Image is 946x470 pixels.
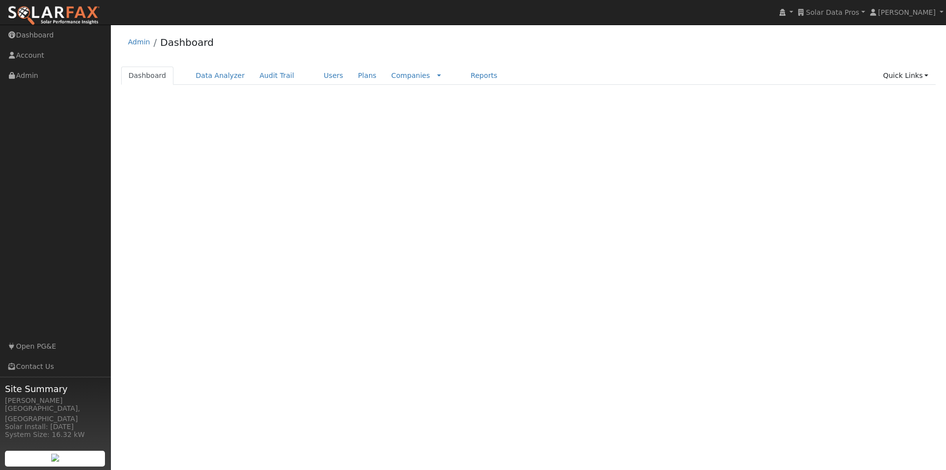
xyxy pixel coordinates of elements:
a: Audit Trail [252,67,302,85]
span: Solar Data Pros [806,8,859,16]
img: retrieve [51,454,59,462]
a: Quick Links [876,67,936,85]
div: System Size: 16.32 kW [5,430,105,440]
a: Companies [391,72,430,79]
span: Site Summary [5,382,105,396]
a: Users [316,67,351,85]
a: Plans [351,67,384,85]
a: Data Analyzer [188,67,252,85]
div: [GEOGRAPHIC_DATA], [GEOGRAPHIC_DATA] [5,403,105,424]
a: Reports [463,67,505,85]
span: [PERSON_NAME] [878,8,936,16]
a: Dashboard [121,67,174,85]
a: Dashboard [160,36,214,48]
img: SolarFax [7,5,100,26]
div: [PERSON_NAME] [5,396,105,406]
div: Solar Install: [DATE] [5,422,105,432]
a: Admin [128,38,150,46]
